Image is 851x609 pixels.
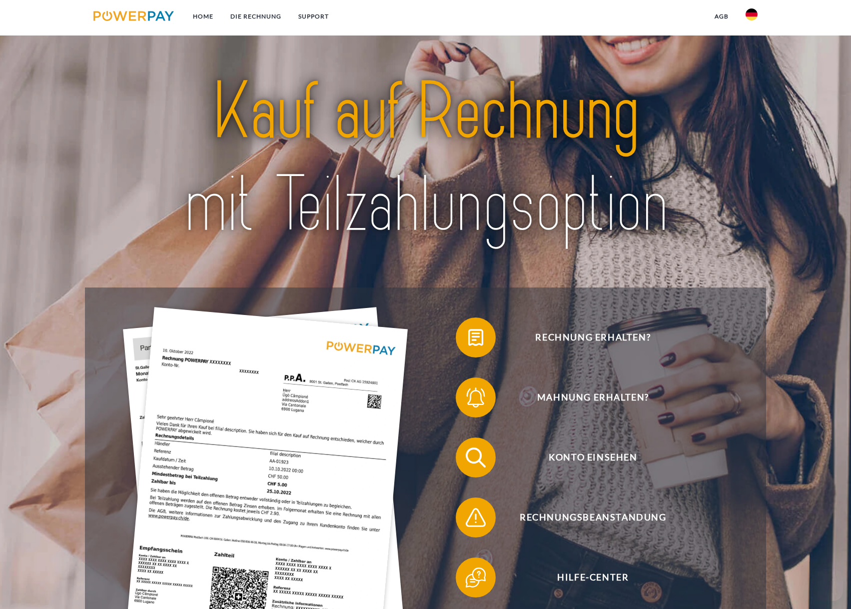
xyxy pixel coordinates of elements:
[126,61,725,256] img: title-powerpay_de.svg
[290,7,337,25] a: SUPPORT
[456,317,716,357] button: Rechnung erhalten?
[456,377,716,417] button: Mahnung erhalten?
[471,317,716,357] span: Rechnung erhalten?
[184,7,222,25] a: Home
[811,569,843,601] iframe: Schaltfläche zum Öffnen des Messaging-Fensters
[463,325,488,350] img: qb_bill.svg
[463,505,488,530] img: qb_warning.svg
[456,437,716,477] button: Konto einsehen
[471,557,716,597] span: Hilfe-Center
[463,445,488,470] img: qb_search.svg
[471,497,716,537] span: Rechnungsbeanstandung
[463,385,488,410] img: qb_bell.svg
[471,437,716,477] span: Konto einsehen
[706,7,737,25] a: agb
[222,7,290,25] a: DIE RECHNUNG
[471,377,716,417] span: Mahnung erhalten?
[456,557,716,597] button: Hilfe-Center
[463,565,488,590] img: qb_help.svg
[93,11,174,21] img: logo-powerpay.svg
[456,497,716,537] button: Rechnungsbeanstandung
[746,8,758,20] img: de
